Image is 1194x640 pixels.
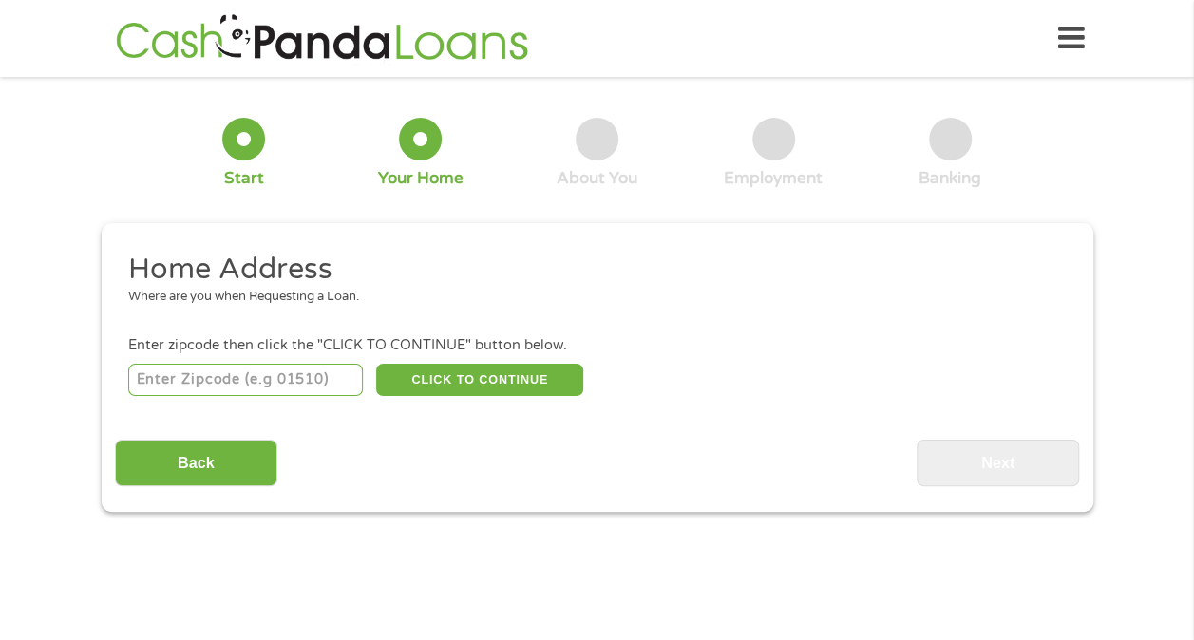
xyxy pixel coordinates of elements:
[557,168,637,189] div: About You
[110,11,534,66] img: GetLoanNow Logo
[128,251,1052,289] h2: Home Address
[378,168,464,189] div: Your Home
[128,335,1065,356] div: Enter zipcode then click the "CLICK TO CONTINUE" button below.
[224,168,264,189] div: Start
[376,364,583,396] button: CLICK TO CONTINUE
[919,168,981,189] div: Banking
[128,288,1052,307] div: Where are you when Requesting a Loan.
[115,440,277,486] input: Back
[917,440,1079,486] input: Next
[128,364,363,396] input: Enter Zipcode (e.g 01510)
[724,168,823,189] div: Employment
